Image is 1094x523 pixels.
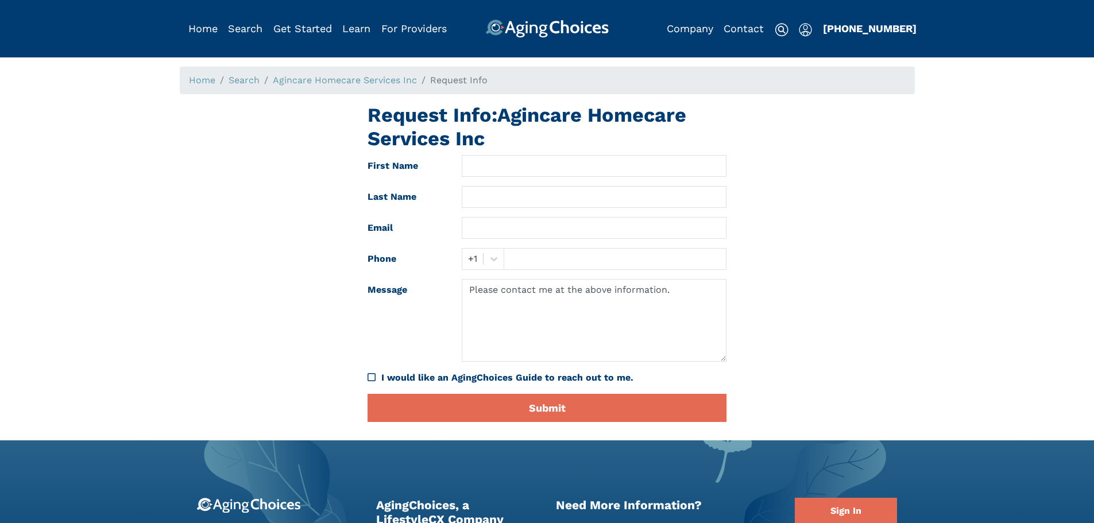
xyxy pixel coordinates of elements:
a: Company [667,22,713,34]
img: AgingChoices [485,20,608,38]
img: search-icon.svg [775,23,788,37]
label: Last Name [359,186,453,208]
a: Contact [724,22,764,34]
label: Email [359,217,453,239]
span: Request Info [430,75,488,86]
a: Home [189,75,215,86]
a: Search [229,75,260,86]
a: Learn [342,22,370,34]
a: For Providers [381,22,447,34]
label: Phone [359,248,453,270]
div: I would like an AgingChoices Guide to reach out to me. [381,371,726,385]
a: Agincare Homecare Services Inc [273,75,417,86]
label: Message [359,279,453,362]
h2: Need More Information? [556,498,778,512]
div: Popover trigger [799,20,812,38]
img: 9-logo.svg [197,498,301,513]
button: Submit [368,394,726,422]
nav: breadcrumb [180,67,915,94]
h1: Request Info: Agincare Homecare Services Inc [368,103,726,150]
div: I would like an AgingChoices Guide to reach out to me. [368,371,726,385]
textarea: Please contact me at the above information. [462,279,726,362]
a: [PHONE_NUMBER] [823,22,917,34]
img: user-icon.svg [799,23,812,37]
a: Home [188,22,218,34]
a: Get Started [273,22,332,34]
div: Popover trigger [228,20,262,38]
label: First Name [359,155,453,177]
a: Search [228,22,262,34]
